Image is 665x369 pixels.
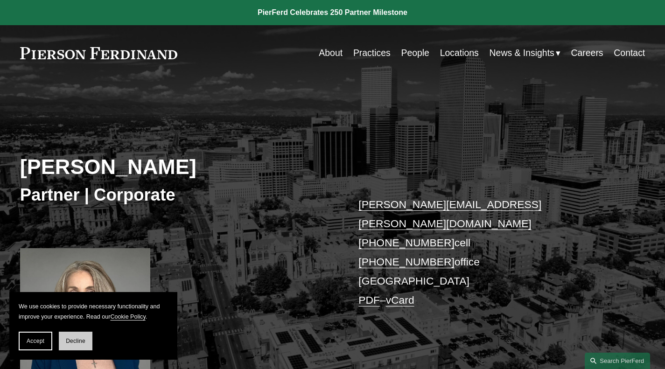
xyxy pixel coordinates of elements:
a: [PERSON_NAME][EMAIL_ADDRESS][PERSON_NAME][DOMAIN_NAME] [358,198,541,230]
h2: [PERSON_NAME] [20,154,333,180]
p: We use cookies to provide necessary functionality and improve your experience. Read our . [19,301,168,322]
a: Cookie Policy [110,313,145,320]
a: About [319,44,343,62]
p: cell office [GEOGRAPHIC_DATA] – [358,195,619,310]
a: vCard [386,294,414,306]
a: [PHONE_NUMBER] [358,237,455,249]
span: News & Insights [490,45,554,61]
a: folder dropdown [490,44,560,62]
button: Decline [59,332,92,350]
button: Accept [19,332,52,350]
h3: Partner | Corporate [20,184,333,205]
a: PDF [358,294,380,306]
a: Careers [571,44,603,62]
a: Locations [440,44,479,62]
a: [PHONE_NUMBER] [358,256,455,268]
a: Practices [353,44,391,62]
span: Decline [66,338,85,344]
a: People [401,44,429,62]
span: Accept [27,338,44,344]
section: Cookie banner [9,292,177,360]
a: Search this site [585,353,650,369]
a: Contact [614,44,645,62]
